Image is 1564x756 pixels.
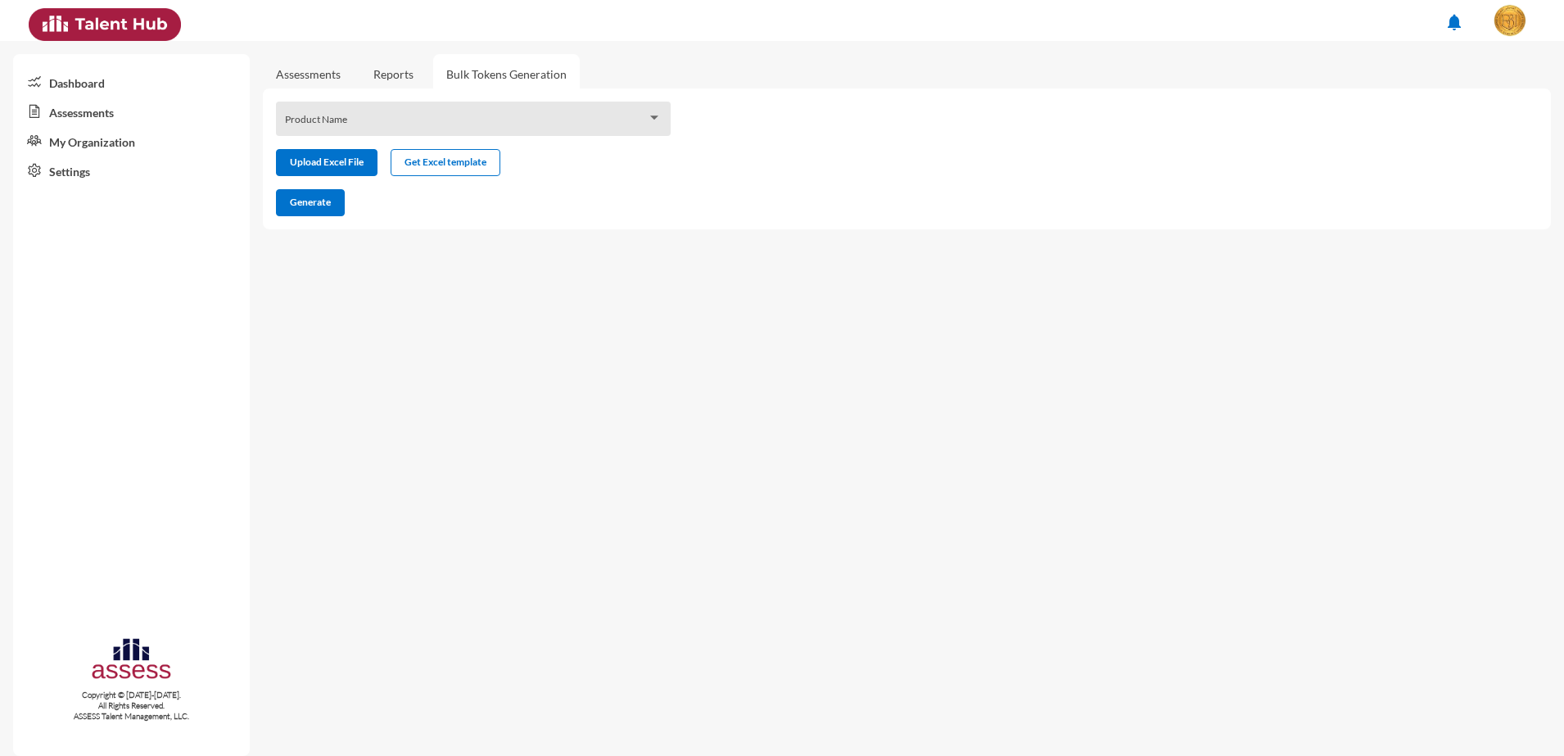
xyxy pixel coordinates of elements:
[360,54,427,94] a: Reports
[405,156,486,168] span: Get Excel template
[276,67,341,81] a: Assessments
[13,690,250,722] p: Copyright © [DATE]-[DATE]. All Rights Reserved. ASSESS Talent Management, LLC.
[290,156,364,168] span: Upload Excel File
[13,156,250,185] a: Settings
[276,149,377,176] button: Upload Excel File
[276,189,345,216] button: Generate
[290,196,331,208] span: Generate
[391,149,500,176] button: Get Excel template
[13,67,250,97] a: Dashboard
[1444,12,1464,32] mat-icon: notifications
[433,54,580,94] a: Bulk Tokens Generation
[13,126,250,156] a: My Organization
[90,636,173,687] img: assesscompany-logo.png
[13,97,250,126] a: Assessments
